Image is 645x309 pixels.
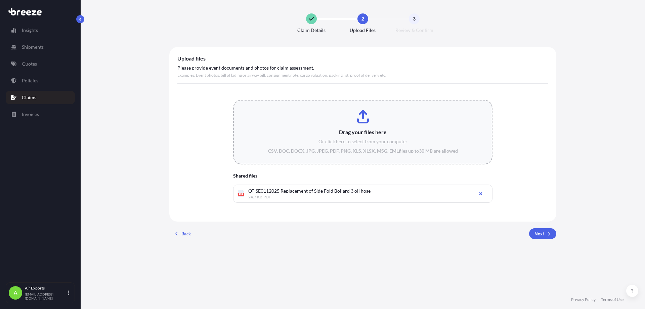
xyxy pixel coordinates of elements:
[534,230,544,237] p: Next
[22,44,44,50] p: Shipments
[248,188,470,194] span: QT-SE0112025 Replacement of Side Fold Bollard 3 oil hose
[22,94,36,101] p: Claims
[239,193,243,196] text: PDF
[361,15,364,22] span: 2
[13,289,17,296] span: A
[22,111,39,118] p: Invoices
[22,77,38,84] p: Policies
[22,61,37,67] p: Quotes
[22,27,38,34] p: Insights
[6,40,75,54] a: Shipments
[6,74,75,87] a: Policies
[601,297,623,302] a: Terms of Use
[169,228,196,239] button: Back
[6,24,75,37] a: Insights
[248,194,470,200] span: 24.7 KB , PDF
[177,73,386,78] span: Examples: Event photos, bill of lading or airway bill, consignment note, cargo valuation, packing...
[6,91,75,104] a: Claims
[177,65,386,71] span: Please provide event documents and photos for claim assessment.
[6,108,75,121] a: Invoices
[233,172,493,179] span: Shared files
[350,27,376,34] span: Upload Files
[25,292,67,300] p: [EMAIL_ADDRESS][DOMAIN_NAME]
[529,228,556,239] button: Next
[25,285,67,291] p: Air Exports
[395,27,433,34] span: Review & Confirm
[181,230,191,237] p: Back
[571,297,596,302] a: Privacy Policy
[6,57,75,71] a: Quotes
[297,27,326,34] span: Claim Details
[177,55,386,62] span: Upload files
[413,15,416,22] span: 3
